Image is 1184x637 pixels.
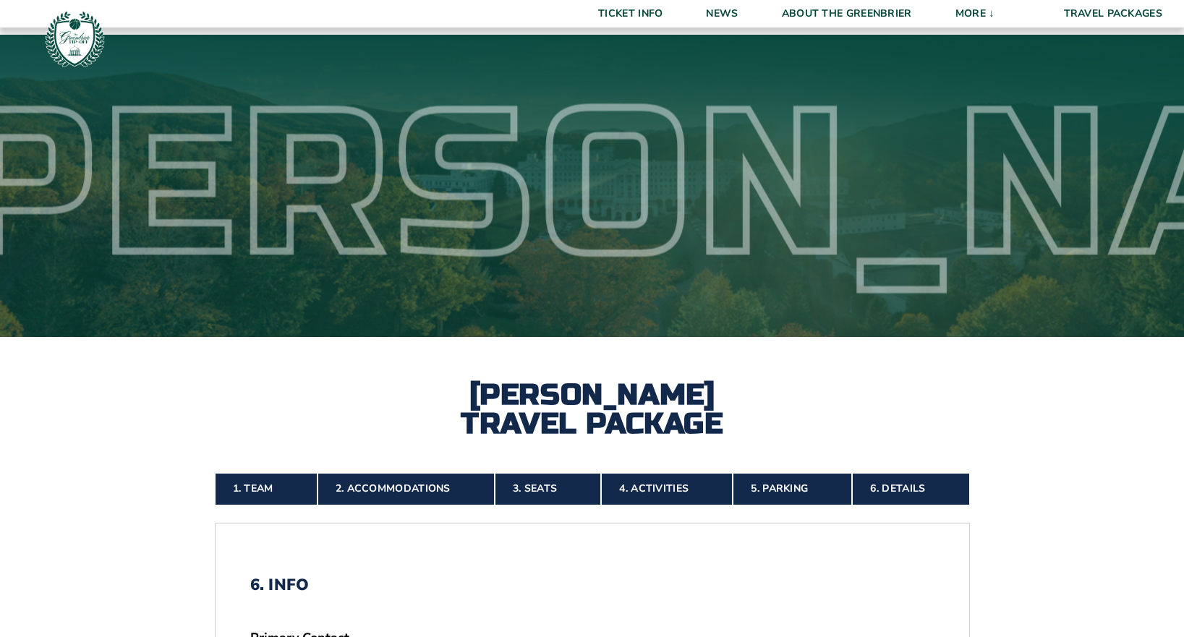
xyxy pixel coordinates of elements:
[318,473,495,505] a: 2. Accommodations
[433,380,751,438] h2: [PERSON_NAME] Travel Package
[733,473,852,505] a: 5. Parking
[495,473,601,505] a: 3. Seats
[250,576,934,594] h2: 6. Info
[43,7,106,70] img: Greenbrier Tip-Off
[215,473,318,505] a: 1. Team
[601,473,733,505] a: 4. Activities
